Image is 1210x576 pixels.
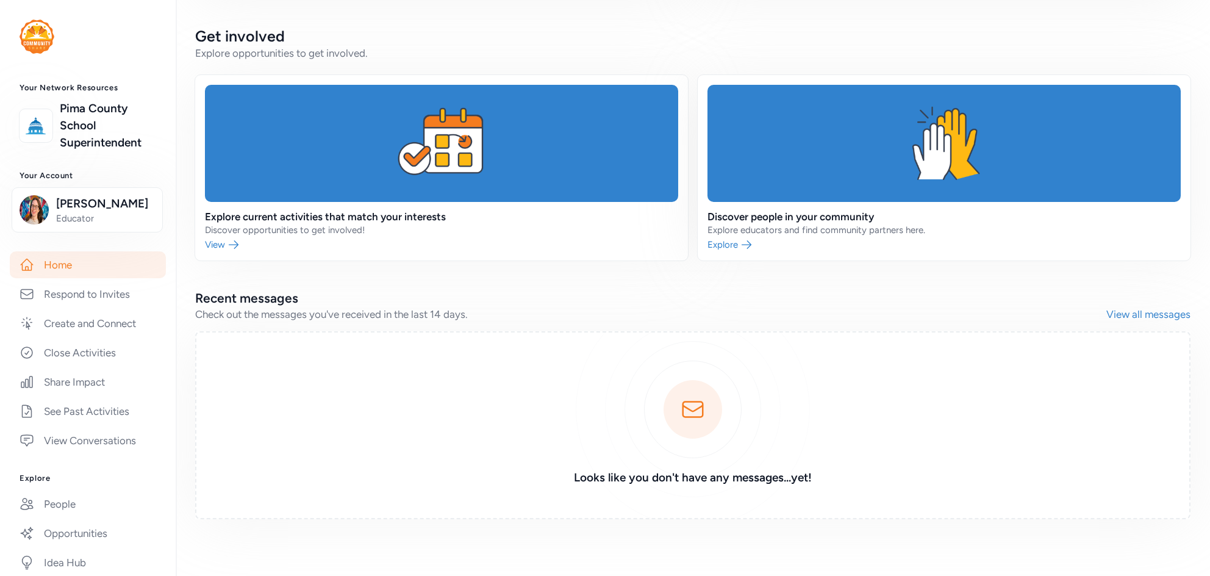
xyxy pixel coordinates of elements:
h2: Get involved [195,26,1190,46]
a: Idea Hub [10,549,166,576]
a: See Past Activities [10,398,166,425]
a: People [10,491,166,517]
span: [PERSON_NAME] [56,195,155,212]
a: Opportunities [10,520,166,547]
span: Educator [56,212,155,225]
button: [PERSON_NAME]Educator [12,187,163,232]
a: View Conversations [10,427,166,454]
h3: Explore [20,473,156,483]
a: Respond to Invites [10,281,166,308]
h2: Recent messages [195,290,1106,307]
div: Explore opportunities to get involved. [195,46,1190,60]
h3: Looks like you don't have any messages...yet! [517,469,868,486]
img: logo [20,20,54,54]
img: logo [23,112,49,139]
a: Close Activities [10,339,166,366]
a: Share Impact [10,369,166,395]
a: Pima County School Superintendent [60,100,156,151]
h3: Your Account [20,171,156,181]
a: Create and Connect [10,310,166,337]
a: Home [10,251,166,278]
a: View all messages [1106,307,1190,322]
h3: Your Network Resources [20,83,156,93]
div: Check out the messages you've received in the last 14 days. [195,307,1106,322]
